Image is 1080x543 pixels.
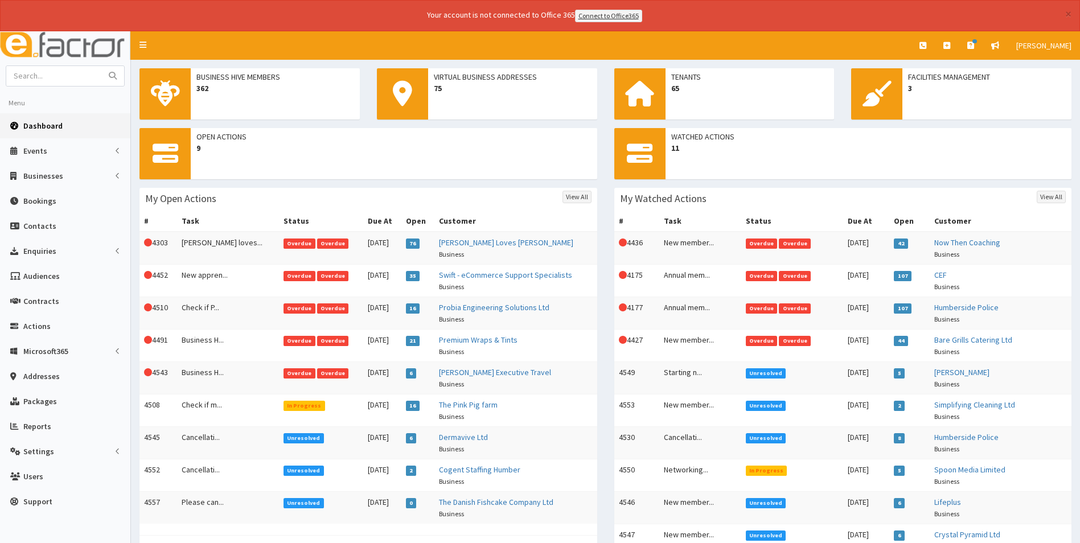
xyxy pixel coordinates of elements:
td: New appren... [177,264,279,297]
span: Overdue [284,271,315,281]
i: This Action is overdue! [619,336,627,344]
td: New member... [659,329,741,361]
i: This Action is overdue! [619,303,627,311]
td: 4303 [139,232,177,265]
td: [DATE] [843,459,889,491]
a: CEF [934,270,947,280]
span: 42 [894,238,908,249]
td: [DATE] [363,361,401,394]
span: 2 [406,466,417,476]
span: 16 [406,303,420,314]
span: Unresolved [284,498,324,508]
span: 76 [406,238,420,249]
span: Microsoft365 [23,346,68,356]
span: 8 [894,433,905,443]
span: 5 [894,466,905,476]
td: Cancellati... [177,426,279,459]
a: Cogent Staffing Humber [439,464,520,475]
td: 4545 [139,426,177,459]
span: Reports [23,421,51,431]
td: [DATE] [363,232,401,265]
td: [DATE] [843,361,889,394]
span: Audiences [23,271,60,281]
small: Business [934,250,959,258]
td: [DATE] [363,459,401,491]
span: Overdue [746,271,778,281]
span: Actions [23,321,51,331]
th: Due At [363,211,401,232]
td: Cancellati... [177,459,279,491]
small: Business [439,509,464,518]
span: In Progress [746,466,787,476]
span: Unresolved [746,433,786,443]
span: Overdue [284,368,315,379]
span: Enquiries [23,246,56,256]
span: 5 [894,368,905,379]
small: Business [439,445,464,453]
td: Networking... [659,459,741,491]
a: View All [1037,191,1066,203]
i: This Action is overdue! [144,271,152,279]
td: 4549 [614,361,660,394]
span: 16 [406,401,420,411]
span: 0 [406,498,417,508]
span: 65 [671,83,829,94]
span: Overdue [284,238,315,249]
td: 4452 [139,264,177,297]
a: Bare Grills Catering Ltd [934,335,1012,345]
span: 6 [406,368,417,379]
td: Starting n... [659,361,741,394]
td: [DATE] [843,264,889,297]
td: [DATE] [843,394,889,426]
i: This Action is overdue! [144,303,152,311]
td: 4530 [614,426,660,459]
span: Overdue [317,368,349,379]
h3: My Open Actions [145,194,216,204]
span: Watched Actions [671,131,1066,142]
span: Tenants [671,71,829,83]
span: Unresolved [746,368,786,379]
input: Search... [6,66,102,86]
small: Business [439,477,464,486]
td: 4491 [139,329,177,361]
span: Unresolved [746,530,786,541]
small: Business [439,250,464,258]
td: [DATE] [843,297,889,329]
th: Customer [434,211,597,232]
a: [PERSON_NAME] [934,367,989,377]
small: Business [439,315,464,323]
td: 4550 [614,459,660,491]
span: Overdue [746,303,778,314]
span: Overdue [317,336,349,346]
small: Business [934,315,959,323]
th: Status [279,211,363,232]
small: Business [934,412,959,421]
td: 4553 [614,394,660,426]
span: Dashboard [23,121,63,131]
span: Businesses [23,171,63,181]
span: Contacts [23,221,56,231]
td: Business H... [177,329,279,361]
a: Crystal Pyramid Ltd [934,529,1000,540]
th: Due At [843,211,889,232]
span: Business Hive Members [196,71,354,83]
td: [DATE] [363,426,401,459]
span: Contracts [23,296,59,306]
small: Business [934,347,959,356]
a: Probia Engineering Solutions Ltd [439,302,549,312]
i: This Action is overdue! [619,271,627,279]
i: This Action is overdue! [619,238,627,246]
th: Task [177,211,279,232]
span: 44 [894,336,908,346]
span: 362 [196,83,354,94]
span: 6 [894,498,905,508]
small: Business [439,412,464,421]
i: This Action is overdue! [144,336,152,344]
span: Bookings [23,196,56,206]
span: Facilities Management [908,71,1066,83]
a: Simplifying Cleaning Ltd [934,400,1015,410]
span: 107 [894,303,911,314]
span: 6 [894,530,905,541]
td: 4546 [614,491,660,524]
td: [DATE] [363,491,401,524]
